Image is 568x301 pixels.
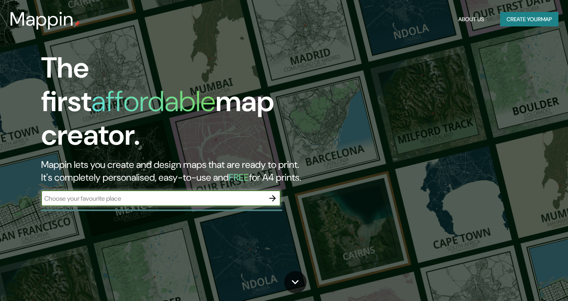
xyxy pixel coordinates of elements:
img: mappin-pin [74,21,80,27]
h1: affordable [91,83,216,120]
input: Choose your favourite place [41,194,265,203]
h3: Mappin [10,8,74,30]
h2: Mappin lets you create and design maps that are ready to print. It's completely personalised, eas... [41,158,325,184]
button: About Us [455,12,487,27]
h5: FREE [229,171,249,183]
button: Create yourmap [500,12,558,27]
h1: The first map creator. [41,51,325,158]
iframe: Help widget launcher [497,270,559,292]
